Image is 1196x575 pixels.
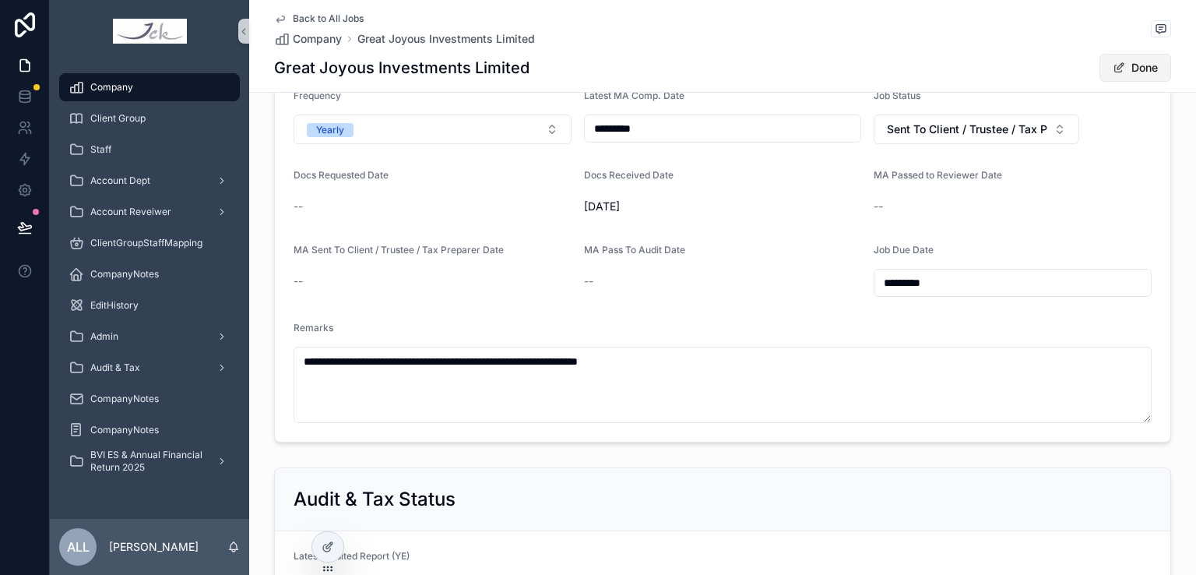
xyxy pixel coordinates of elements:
span: Audit & Tax [90,362,140,374]
span: MA Sent To Client / Trustee / Tax Preparer Date [294,244,504,256]
span: -- [294,273,303,289]
span: CompanyNotes [90,424,159,436]
span: ALL [67,538,90,556]
span: -- [584,273,593,289]
span: Job Due Date [874,244,934,256]
div: Yearly [316,123,344,137]
button: Select Button [874,115,1079,144]
span: Company [293,31,342,47]
button: Select Button [294,115,572,144]
span: EditHistory [90,299,139,312]
span: Client Group [90,112,146,125]
h1: Great Joyous Investments Limited [274,57,529,79]
span: Latest MA Comp. Date [584,90,684,101]
span: BVI ES & Annual Financial Return 2025 [90,449,204,474]
span: [DATE] [584,199,862,214]
a: EditHistory [59,291,240,319]
a: CompanyNotes [59,416,240,444]
span: Frequency [294,90,341,101]
a: Company [59,73,240,101]
span: -- [874,199,883,214]
img: App logo [113,19,187,44]
a: CompanyNotes [59,260,240,288]
a: Admin [59,323,240,351]
a: CompanyNotes [59,385,240,413]
div: scrollable content [50,62,249,496]
h2: Audit & Tax Status [294,487,456,512]
span: MA Pass To Audit Date [584,244,685,256]
a: Company [274,31,342,47]
span: MA Passed to Reviewer Date [874,169,1002,181]
a: Client Group [59,104,240,132]
span: Job Status [874,90,920,101]
a: BVI ES & Annual Financial Return 2025 [59,447,240,475]
span: Company [90,81,133,93]
span: ClientGroupStaffMapping [90,237,202,249]
span: Docs Requested Date [294,169,389,181]
span: CompanyNotes [90,268,159,280]
span: CompanyNotes [90,393,159,405]
span: -- [294,199,303,214]
a: Great Joyous Investments Limited [357,31,535,47]
span: Back to All Jobs [293,12,364,25]
a: Staff [59,136,240,164]
a: Back to All Jobs [274,12,364,25]
span: Latest Audited Report (YE) [294,550,410,562]
span: Admin [90,330,118,343]
p: [PERSON_NAME] [109,539,199,555]
span: Docs Received Date [584,169,674,181]
button: Done [1099,54,1171,82]
a: Account Reveiwer [59,198,240,226]
a: Audit & Tax [59,354,240,382]
span: Staff [90,143,111,156]
a: ClientGroupStaffMapping [59,229,240,257]
a: Account Dept [59,167,240,195]
span: Account Reveiwer [90,206,171,218]
span: Sent To Client / Trustee / Tax Preparer [887,122,1047,137]
span: Account Dept [90,175,150,187]
span: Remarks [294,322,333,333]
